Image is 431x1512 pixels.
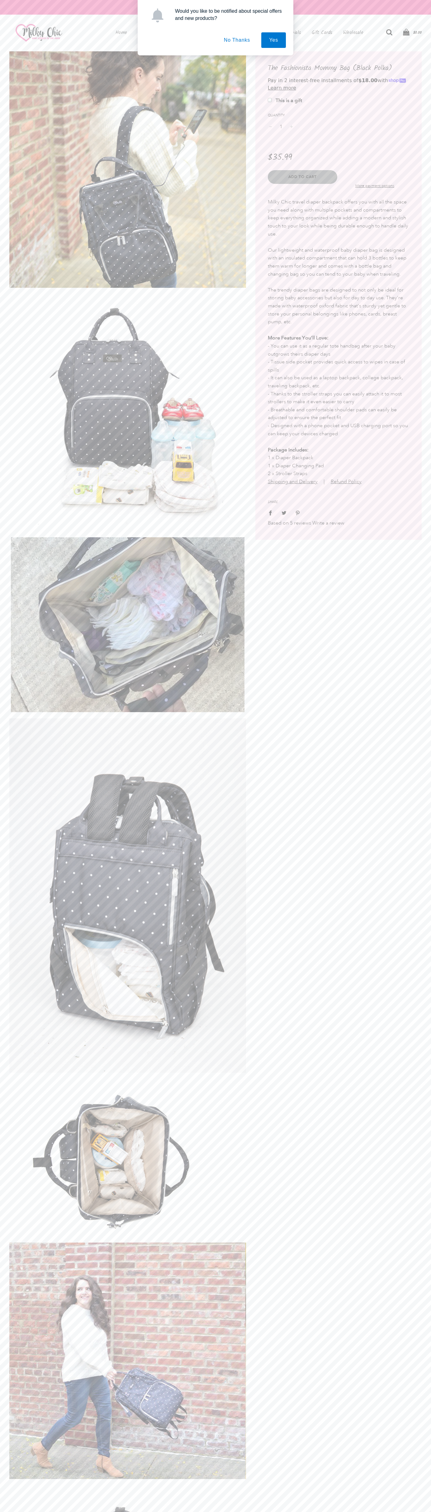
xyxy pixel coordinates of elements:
a: Refund Policy [331,478,362,485]
span: 1 x Diaper Backpack [268,455,313,461]
span: 1 x Diaper Changing Pad [268,463,324,469]
button: Yes [261,32,286,48]
span: - Thanks to the stroller straps you can easily attach it to most strollers to make it even easier... [268,391,402,405]
span: $35.99 [268,151,292,165]
span: Add to Cart [288,175,317,179]
span: The trendy diaper bags are designed to not only be ideal for storing baby accessories but also fo... [268,287,406,325]
a: Share on Twitter [278,506,290,520]
a: More payment options [351,183,399,189]
span: - Breathable and comfortable shoulder pads can easily be adjusted to ensure the perfect fit [268,407,397,421]
img: The Fashionista Mommy Bag (Black Polka) [11,537,244,712]
input: quantity [268,121,294,133]
button: No Thanks [216,32,258,48]
a: Share on Pinterest [291,506,304,520]
b: Package Includes: [268,447,309,453]
a: Write a review [312,520,344,526]
img: Mommy Diaper Bag (Black & White Dots) [9,718,246,1073]
img: The Fashionista Mommy Bag (Black Polka) [9,1079,246,1237]
div: Would you like to be notified about special offers and new products? [170,7,286,22]
span: - You can use it as a regular tote handbag after your baby outgrows theirs diaper days [268,343,395,357]
div: Share [268,500,409,505]
a: Share on Facebook [268,506,277,520]
img: notification icon [151,8,165,22]
span: - It can also be used as a laptop backpack, college backpack, traveling backpack, etc. [268,375,403,389]
span: 2 x Stroller Straps [268,470,307,477]
a: Shipping and Delivery [268,478,318,485]
b: More Features You’ll Love: [268,335,329,341]
b: This is a gift [276,97,302,103]
span: Based on 5 reviews [268,520,311,526]
span: - Tissue side pocket provides quick access to wipes in case of spills [268,359,405,373]
h1: The Fashionista Mommy Bag (Black Polka) [268,64,409,73]
span: - Designed with a phone pocket and USB charging port so you can keep your devices charged [268,422,408,437]
button: Add to Cart [268,170,337,184]
img: The Fashionista Mommy Bag (Black Polka) [9,1243,246,1479]
span: Our lightweight and waterproof baby diaper bag is designed with an insulated compartment that can... [268,247,406,277]
span: Milky Chic travel diaper backpack offers you with all the space you need along with multiple pock... [268,199,408,237]
img: Mommy Diaper Bag (Black & White Dots) [9,294,246,531]
img: The Fashionista Mommy Bag (Black Polka) [9,51,246,288]
span: | [324,478,325,485]
label: Quantity [268,113,285,119]
input: This is a gift [268,98,272,102]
